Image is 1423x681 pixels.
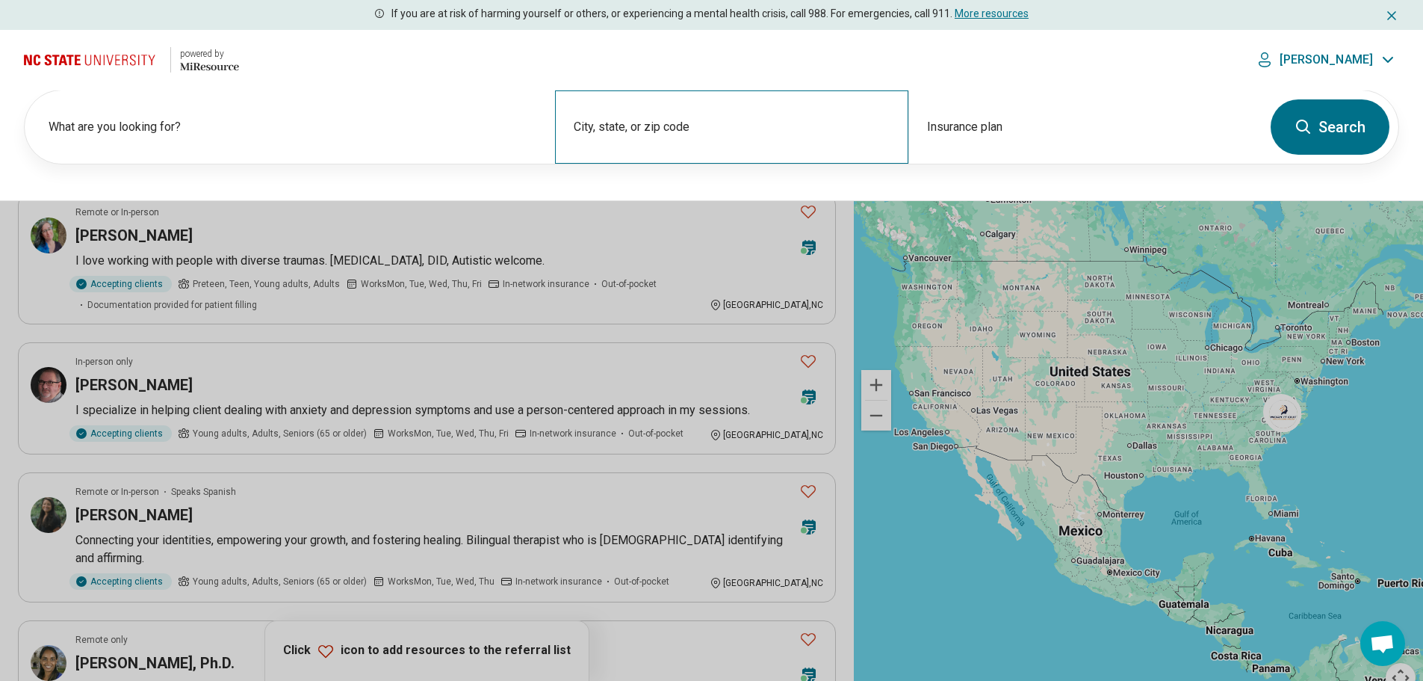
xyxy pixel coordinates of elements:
[49,118,537,136] label: What are you looking for?
[180,47,239,61] div: powered by
[1360,621,1405,666] div: Open chat
[955,7,1029,19] a: More resources
[391,6,1029,22] p: If you are at risk of harming yourself or others, or experiencing a mental health crisis, call 98...
[1384,6,1399,24] button: Dismiss
[1271,99,1389,155] button: Search
[1280,52,1373,67] p: [PERSON_NAME]
[24,42,161,78] img: North Carolina State University
[24,42,239,78] a: North Carolina State University powered by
